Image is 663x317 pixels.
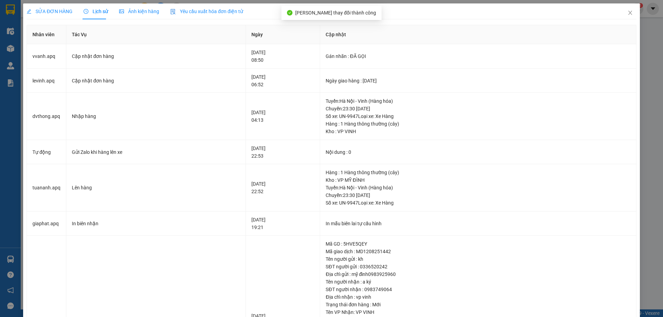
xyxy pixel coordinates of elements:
td: levinh.apq [27,69,66,93]
td: Tự động [27,140,66,165]
div: Kho : VP VINH [326,128,630,135]
span: [PERSON_NAME] thay đổi thành công [295,10,376,16]
div: Hàng : 1 Hàng thông thường (cây) [326,120,630,128]
div: [DATE] 22:52 [251,180,314,195]
div: Địa chỉ gửi : mỹ đình0983925960 [326,270,630,278]
div: Địa chỉ nhận : vp vinh [326,293,630,301]
div: Gán nhãn : ĐÃ GỌI [326,52,630,60]
span: close [627,10,633,16]
div: [DATE] 06:52 [251,73,314,88]
div: Nhập hàng [72,112,240,120]
div: Cập nhật đơn hàng [72,52,240,60]
td: dvthong.apq [27,93,66,140]
td: tuananh.apq [27,164,66,211]
button: Close [621,3,640,23]
div: Tuyến : Hà Nội - Vinh (Hàng hóa) Chuyến: 23:30 [DATE] Số xe: UN-9947 Loại xe: Xe Hàng [326,184,630,207]
div: Cập nhật đơn hàng [72,77,240,85]
th: Cập nhật [320,25,636,44]
div: [DATE] 22:53 [251,145,314,160]
div: Ngày giao hàng : [DATE] [326,77,630,85]
th: Ngày [246,25,320,44]
div: Kho : VP MỸ ĐÌNH [326,176,630,184]
div: Hàng : 1 Hàng thông thường (cây) [326,169,630,176]
span: Yêu cầu xuất hóa đơn điện tử [170,9,243,14]
span: edit [27,9,31,14]
div: Tên người nhận : a ký [326,278,630,286]
td: vvanh.apq [27,44,66,69]
td: giaphat.apq [27,211,66,236]
th: Nhân viên [27,25,66,44]
div: In mẫu biên lai tự cấu hình [326,220,630,227]
div: [DATE] 08:50 [251,49,314,64]
img: icon [170,9,176,14]
span: clock-circle [84,9,88,14]
div: SĐT người gửi : 0336520242 [326,263,630,270]
th: Tác Vụ [66,25,246,44]
div: Tuyến : Hà Nội - Vinh (Hàng hóa) Chuyến: 23:30 [DATE] Số xe: UN-9947 Loại xe: Xe Hàng [326,97,630,120]
div: SĐT người nhận : 0983749064 [326,286,630,293]
div: [DATE] 19:21 [251,216,314,231]
span: picture [119,9,124,14]
div: Tên người gửi : kh [326,255,630,263]
div: Lên hàng [72,184,240,191]
span: SỬA ĐƠN HÀNG [27,9,73,14]
div: Nội dung : 0 [326,148,630,156]
div: [DATE] 04:13 [251,109,314,124]
div: Gửi Zalo khi hàng lên xe [72,148,240,156]
div: Mã GD : 5HVE5QEY [326,240,630,248]
div: Tên VP Nhận: VP VINH [326,308,630,316]
div: Mã giao dịch : MD1208251442 [326,248,630,255]
div: Trạng thái đơn hàng : Mới [326,301,630,308]
span: check-circle [287,10,292,16]
span: Lịch sử [84,9,108,14]
span: Ảnh kiện hàng [119,9,159,14]
div: In biên nhận [72,220,240,227]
